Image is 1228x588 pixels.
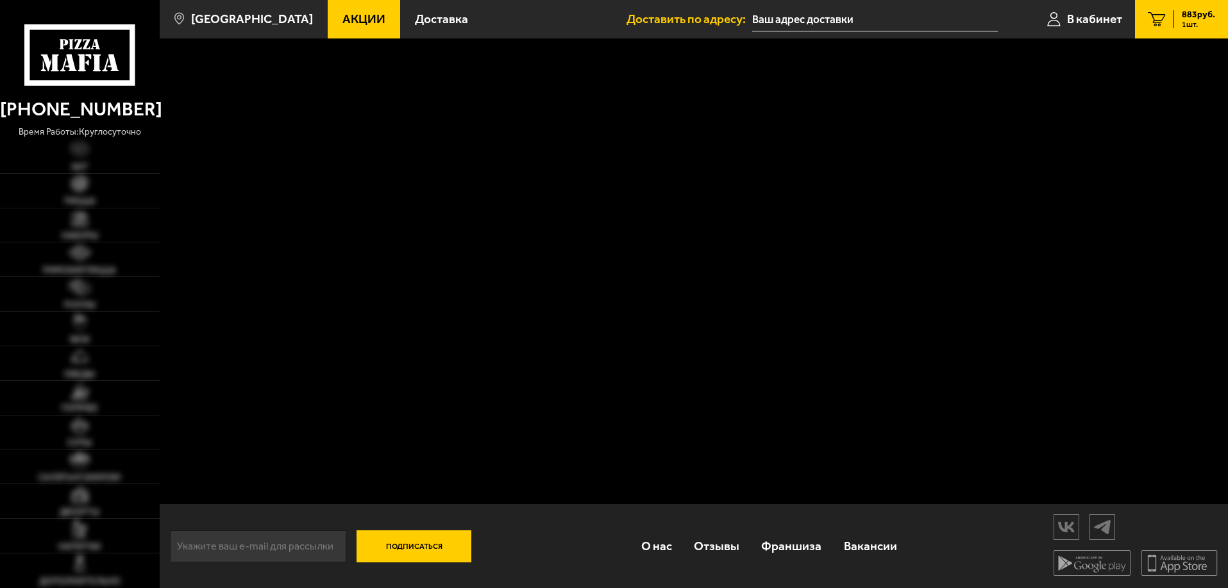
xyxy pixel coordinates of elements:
[357,530,472,562] button: Подписаться
[67,439,92,448] span: Супы
[1182,10,1215,19] span: 883 руб.
[630,525,682,567] a: О нас
[342,13,385,25] span: Акции
[683,525,750,567] a: Отзывы
[58,542,101,551] span: Напитки
[43,266,116,275] span: Римская пицца
[415,13,468,25] span: Доставка
[70,335,90,344] span: WOK
[60,508,99,517] span: Десерты
[1067,13,1122,25] span: В кабинет
[64,197,96,206] span: Пицца
[1089,515,1115,539] img: tg
[1182,21,1215,28] span: 1 шт.
[1054,515,1079,539] img: vk
[71,163,88,172] span: Хит
[627,13,752,25] span: Доставить по адресу:
[833,525,908,567] a: Вакансии
[64,370,95,379] span: Обеды
[752,8,998,31] input: Ваш адрес доставки
[64,301,96,310] span: Роллы
[191,13,313,25] span: [GEOGRAPHIC_DATA]
[170,530,346,562] input: Укажите ваш e-mail для рассылки
[62,231,98,240] span: Наборы
[39,577,121,586] span: Дополнительно
[38,473,121,482] span: Салаты и закуски
[62,404,98,413] span: Горячее
[750,525,832,567] a: Франшиза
